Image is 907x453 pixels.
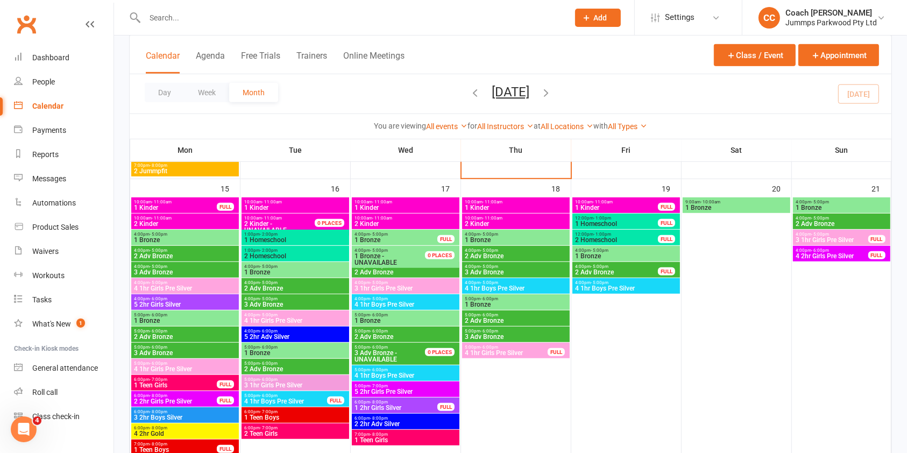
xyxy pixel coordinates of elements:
[871,179,891,197] div: 21
[217,397,234,405] div: FULL
[244,253,347,259] span: 2 Homeschool
[14,143,114,167] a: Reports
[575,216,658,221] span: 12:00pm
[464,345,548,350] span: 5:00pm
[133,361,237,366] span: 5:00pm
[658,203,675,211] div: FULL
[548,348,565,356] div: FULL
[354,416,457,421] span: 6:00pm
[14,94,114,118] a: Calendar
[795,253,869,259] span: 4 2hr Girls Pre Silver
[354,313,457,317] span: 5:00pm
[785,18,877,27] div: Jummps Parkwood Pty Ltd
[575,237,658,243] span: 2 Homeschool
[150,280,167,285] span: - 5:00pm
[370,345,388,350] span: - 6:00pm
[14,264,114,288] a: Workouts
[354,432,457,437] span: 7:00pm
[241,51,280,74] button: Free Trials
[437,403,455,411] div: FULL
[575,280,678,285] span: 4:00pm
[221,179,240,197] div: 15
[133,426,237,430] span: 6:00pm
[370,416,388,421] span: - 8:00pm
[32,223,79,231] div: Product Sales
[575,9,621,27] button: Add
[32,77,55,86] div: People
[32,102,63,110] div: Calendar
[133,313,237,317] span: 5:00pm
[244,414,347,421] span: 1 Teen Boys
[133,280,237,285] span: 4:00pm
[464,216,568,221] span: 10:00am
[594,13,607,22] span: Add
[217,445,234,453] div: FULL
[76,318,85,328] span: 1
[14,239,114,264] a: Waivers
[150,264,167,269] span: - 5:00pm
[133,221,237,227] span: 2 Kinder
[354,334,457,340] span: 2 Adv Bronze
[795,248,869,253] span: 4:00pm
[464,301,568,308] span: 1 Bronze
[354,384,457,388] span: 5:00pm
[14,167,114,191] a: Messages
[480,313,498,317] span: - 6:00pm
[244,269,347,275] span: 1 Bronze
[541,122,593,131] a: All Locations
[467,122,477,130] strong: for
[868,251,885,259] div: FULL
[244,334,347,340] span: 5 2hr Adv Silver
[244,237,347,243] span: 1 Homeschool
[795,237,869,243] span: 3 1hr Girls Pre Silver
[354,301,457,308] span: 4 1hr Boys Pre Silver
[811,232,829,237] span: - 5:00pm
[133,334,237,340] span: 2 Adv Bronze
[354,437,457,443] span: 1 Teen Girls
[14,118,114,143] a: Payments
[32,295,52,304] div: Tasks
[185,83,229,102] button: Week
[464,313,568,317] span: 5:00pm
[591,264,608,269] span: - 5:00pm
[260,377,278,382] span: - 6:00pm
[370,432,388,437] span: - 8:00pm
[591,248,608,253] span: - 5:00pm
[575,269,658,275] span: 2 Adv Bronze
[260,361,278,366] span: - 6:00pm
[133,398,217,405] span: 2 2hr Girls Pre Silver
[262,200,282,204] span: - 11:00am
[331,179,350,197] div: 16
[354,200,457,204] span: 10:00am
[370,232,388,237] span: - 5:00pm
[464,232,568,237] span: 4:00pm
[480,280,498,285] span: - 5:00pm
[343,51,405,74] button: Online Meetings
[798,44,879,66] button: Appointment
[14,312,114,336] a: What's New1
[260,280,278,285] span: - 5:00pm
[354,405,438,411] span: 1 2hr Girls Silver
[133,296,237,301] span: 4:00pm
[14,356,114,380] a: General attendance kiosk mode
[480,232,498,237] span: - 5:00pm
[593,200,613,204] span: - 11:00am
[14,288,114,312] a: Tasks
[480,329,498,334] span: - 6:00pm
[133,269,237,275] span: 3 Adv Bronze
[262,216,282,221] span: - 11:00am
[759,7,780,29] div: CC
[464,317,568,324] span: 2 Adv Bronze
[811,248,829,253] span: - 6:00pm
[591,280,608,285] span: - 5:00pm
[464,350,548,356] span: 4 1hr Girls Pre Silver
[150,377,167,382] span: - 7:00pm
[700,200,720,204] span: - 10:00am
[244,296,347,301] span: 4:00pm
[354,221,457,227] span: 2 Kinder
[480,345,498,350] span: - 6:00pm
[795,221,888,227] span: 2 Adv Bronze
[244,317,347,324] span: 4 1hr Girls Pre Silver
[355,349,397,357] span: 3 Adv Bronze -
[575,264,658,269] span: 4:00pm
